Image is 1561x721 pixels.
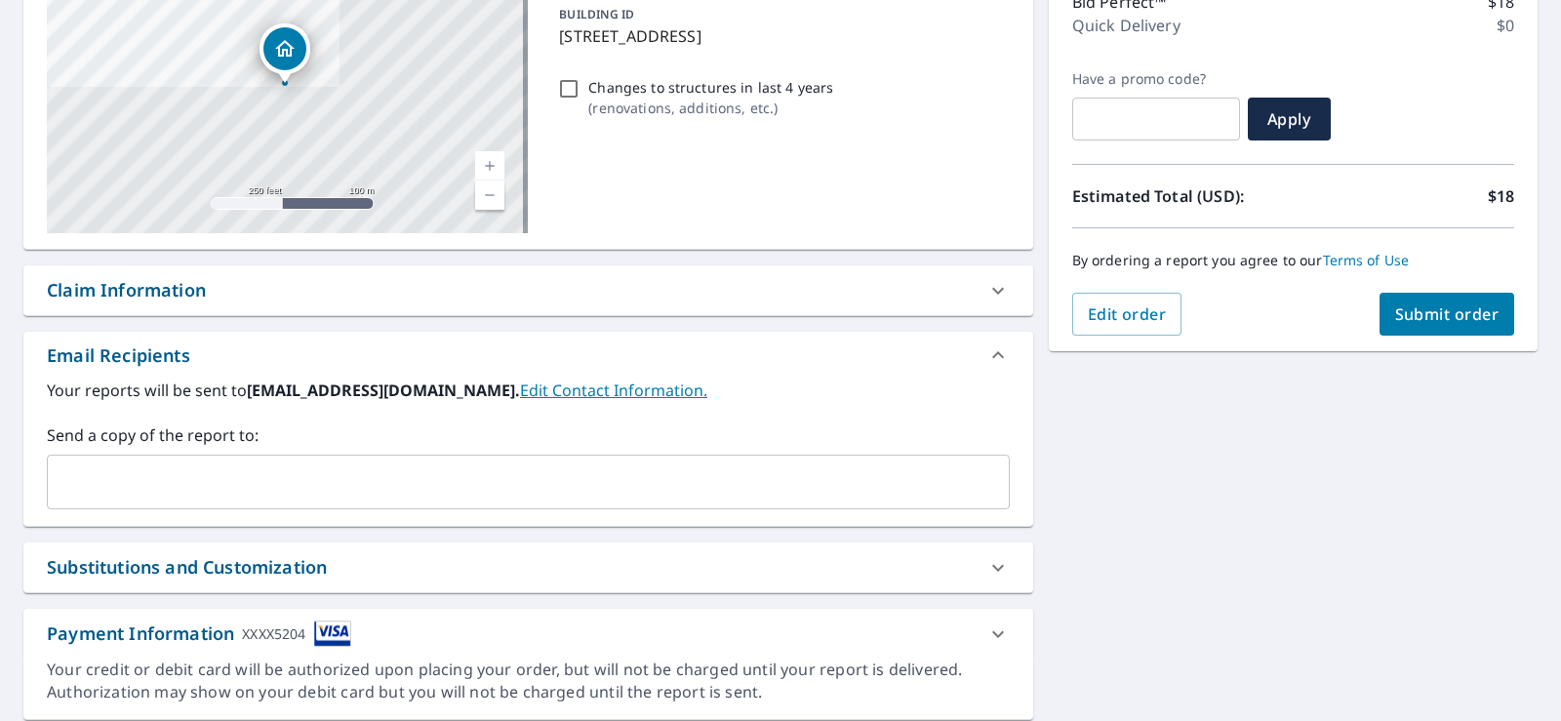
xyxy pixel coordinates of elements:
[47,277,206,303] div: Claim Information
[1380,293,1515,336] button: Submit order
[1488,184,1514,208] p: $18
[47,554,327,581] div: Substitutions and Customization
[23,332,1033,379] div: Email Recipients
[1263,108,1315,130] span: Apply
[1072,293,1182,336] button: Edit order
[23,542,1033,592] div: Substitutions and Customization
[260,23,310,84] div: Dropped pin, building 1, Residential property, 1213 Drexel Rd West Palm Beach, FL 33417
[520,380,707,401] a: EditContactInfo
[1072,184,1294,208] p: Estimated Total (USD):
[1088,303,1167,325] span: Edit order
[23,265,1033,315] div: Claim Information
[1072,252,1514,269] p: By ordering a report you agree to our
[559,24,1001,48] p: [STREET_ADDRESS]
[559,6,634,22] p: BUILDING ID
[247,380,520,401] b: [EMAIL_ADDRESS][DOMAIN_NAME].
[242,621,305,647] div: XXXX5204
[588,98,833,118] p: ( renovations, additions, etc. )
[47,342,190,369] div: Email Recipients
[1248,98,1331,140] button: Apply
[1497,14,1514,37] p: $0
[314,621,351,647] img: cardImage
[1323,251,1410,269] a: Terms of Use
[1072,14,1181,37] p: Quick Delivery
[1072,70,1240,88] label: Have a promo code?
[47,379,1010,402] label: Your reports will be sent to
[47,423,1010,447] label: Send a copy of the report to:
[47,659,1010,703] div: Your credit or debit card will be authorized upon placing your order, but will not be charged unt...
[588,77,833,98] p: Changes to structures in last 4 years
[23,609,1033,659] div: Payment InformationXXXX5204cardImage
[47,621,351,647] div: Payment Information
[475,180,504,210] a: Current Level 17, Zoom Out
[475,151,504,180] a: Current Level 17, Zoom In
[1395,303,1500,325] span: Submit order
